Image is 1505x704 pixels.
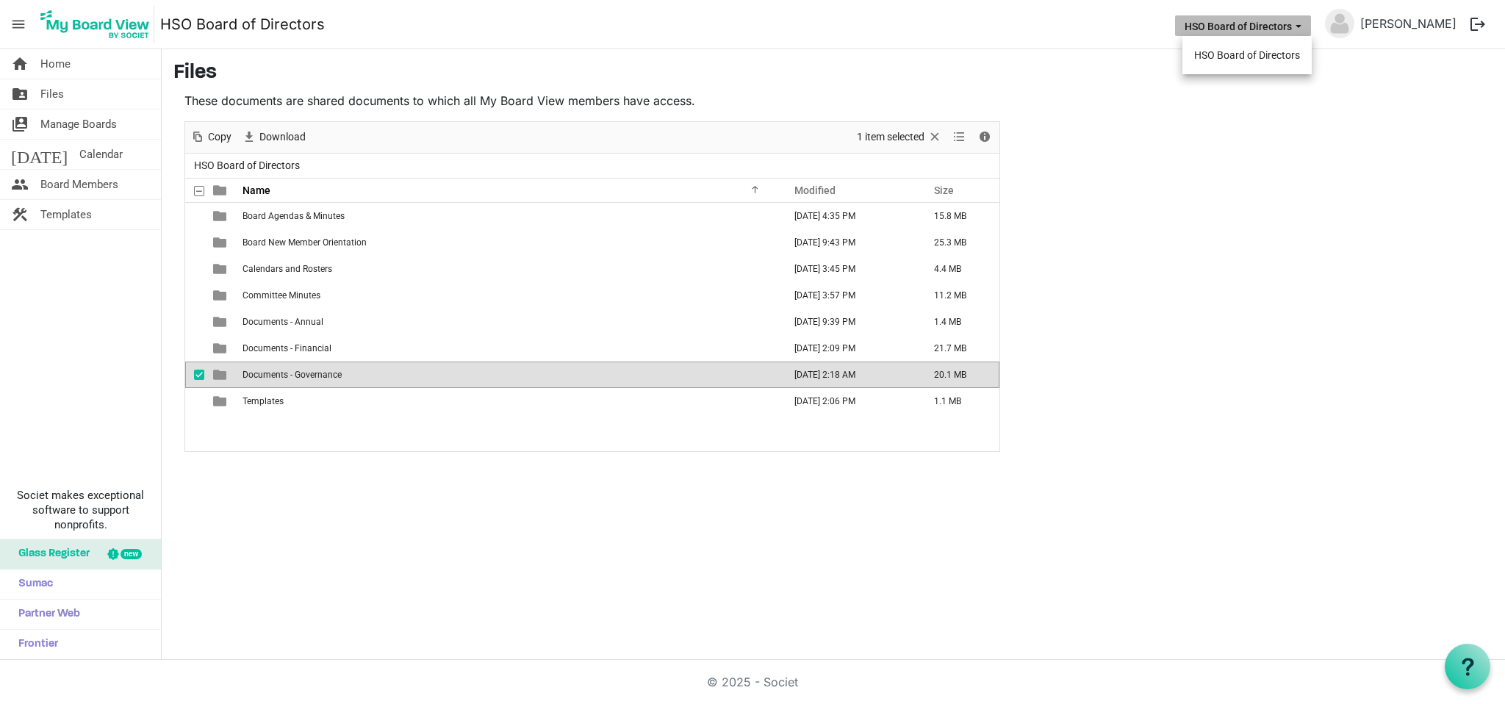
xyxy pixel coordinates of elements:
span: Home [40,49,71,79]
td: April 30, 2025 9:39 PM column header Modified [779,309,919,335]
td: Committee Minutes is template cell column header Name [238,282,779,309]
td: checkbox [185,388,204,414]
span: Frontier [11,630,58,659]
td: April 13, 2025 2:06 PM column header Modified [779,388,919,414]
img: My Board View Logo [36,6,154,43]
span: Glass Register [11,539,90,569]
span: Copy [206,128,233,146]
a: My Board View Logo [36,6,160,43]
button: HSO Board of Directors dropdownbutton [1175,15,1311,36]
td: checkbox [185,203,204,229]
span: Manage Boards [40,109,117,139]
td: checkbox [185,362,204,388]
h3: Files [173,61,1493,86]
span: switch_account [11,109,29,139]
td: 1.1 MB is template cell column header Size [919,388,999,414]
button: Details [975,128,995,146]
td: is template cell column header type [204,203,238,229]
span: 1 item selected [855,128,926,146]
td: 15.8 MB is template cell column header Size [919,203,999,229]
button: View dropdownbutton [950,128,968,146]
span: people [11,170,29,199]
img: no-profile-picture.svg [1325,9,1354,38]
td: April 30, 2025 9:43 PM column header Modified [779,229,919,256]
td: 1.4 MB is template cell column header Size [919,309,999,335]
a: © 2025 - Societ [707,675,798,689]
td: is template cell column header type [204,335,238,362]
td: Templates is template cell column header Name [238,388,779,414]
td: Board New Member Orientation is template cell column header Name [238,229,779,256]
div: View [947,122,972,153]
td: checkbox [185,335,204,362]
span: Documents - Financial [243,343,331,353]
div: new [121,549,142,559]
div: Clear selection [852,122,947,153]
a: HSO Board of Directors [160,10,325,39]
td: 4.4 MB is template cell column header Size [919,256,999,282]
button: Selection [855,128,945,146]
td: Board Agendas & Minutes is template cell column header Name [238,203,779,229]
span: Committee Minutes [243,290,320,301]
span: [DATE] [11,140,68,169]
td: 20.1 MB is template cell column header Size [919,362,999,388]
span: Documents - Governance [243,370,342,380]
li: HSO Board of Directors [1182,42,1312,68]
div: Download [237,122,311,153]
span: Board Members [40,170,118,199]
span: Board Agendas & Minutes [243,211,345,221]
td: Documents - Financial is template cell column header Name [238,335,779,362]
button: Download [240,128,309,146]
td: 21.7 MB is template cell column header Size [919,335,999,362]
td: April 15, 2025 2:09 PM column header Modified [779,335,919,362]
span: home [11,49,29,79]
td: Documents - Governance is template cell column header Name [238,362,779,388]
span: menu [4,10,32,38]
span: construction [11,200,29,229]
td: is template cell column header type [204,282,238,309]
td: Calendars and Rosters is template cell column header Name [238,256,779,282]
span: Name [243,184,270,196]
span: Download [258,128,307,146]
td: September 08, 2025 3:57 PM column header Modified [779,282,919,309]
td: checkbox [185,282,204,309]
td: checkbox [185,309,204,335]
td: is template cell column header type [204,388,238,414]
button: Copy [188,128,234,146]
span: Board New Member Orientation [243,237,367,248]
td: is template cell column header type [204,256,238,282]
span: Modified [794,184,836,196]
td: checkbox [185,256,204,282]
span: Files [40,79,64,109]
td: is template cell column header type [204,229,238,256]
td: September 08, 2025 3:45 PM column header Modified [779,256,919,282]
td: 25.3 MB is template cell column header Size [919,229,999,256]
span: Documents - Annual [243,317,323,327]
div: Details [972,122,997,153]
td: August 21, 2025 2:18 AM column header Modified [779,362,919,388]
span: Templates [243,396,284,406]
div: Copy [185,122,237,153]
span: Size [934,184,954,196]
p: These documents are shared documents to which all My Board View members have access. [184,92,1000,109]
span: Sumac [11,570,53,599]
td: checkbox [185,229,204,256]
span: folder_shared [11,79,29,109]
td: 11.2 MB is template cell column header Size [919,282,999,309]
td: Documents - Annual is template cell column header Name [238,309,779,335]
td: is template cell column header type [204,362,238,388]
td: September 15, 2025 4:35 PM column header Modified [779,203,919,229]
span: Societ makes exceptional software to support nonprofits. [7,488,154,532]
span: Templates [40,200,92,229]
td: is template cell column header type [204,309,238,335]
a: [PERSON_NAME] [1354,9,1462,38]
button: logout [1462,9,1493,40]
span: Partner Web [11,600,80,629]
span: HSO Board of Directors [191,157,303,175]
span: Calendars and Rosters [243,264,332,274]
span: Calendar [79,140,123,169]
